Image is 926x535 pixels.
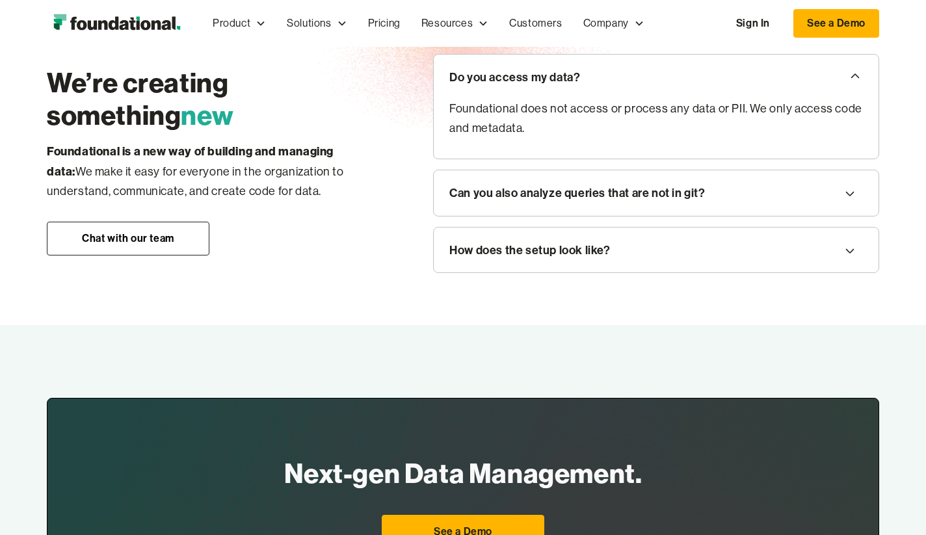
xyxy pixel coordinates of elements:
div: Do you access my data? [449,68,580,87]
a: home [47,10,187,36]
div: Can you also analyze queries that are not in git? [449,183,705,203]
div: How does the setup look like? [449,241,610,260]
iframe: Chat Widget [861,473,926,535]
h2: Next-gen Data Management. [284,453,642,493]
div: Product [213,15,250,32]
a: Chat with our team [47,222,209,255]
a: Customers [499,2,572,45]
p: We make it easy for everyone in the organization to understand, communicate, and create code for ... [47,142,381,201]
div: Solutions [287,15,331,32]
a: See a Demo [793,9,879,38]
strong: Foundational is a new way of building and managing data: [47,144,334,179]
a: Sign In [723,10,783,37]
img: Foundational Logo [47,10,187,36]
div: Resources [411,2,499,45]
a: Pricing [358,2,411,45]
p: Foundational does not access or process any data or PII. We only access code and metadata. [449,99,863,138]
h2: We’re creating something [47,66,381,131]
div: Resources [421,15,473,32]
span: new [181,98,233,131]
div: Product [202,2,276,45]
div: Solutions [276,2,357,45]
div: Company [573,2,655,45]
div: Company [583,15,629,32]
